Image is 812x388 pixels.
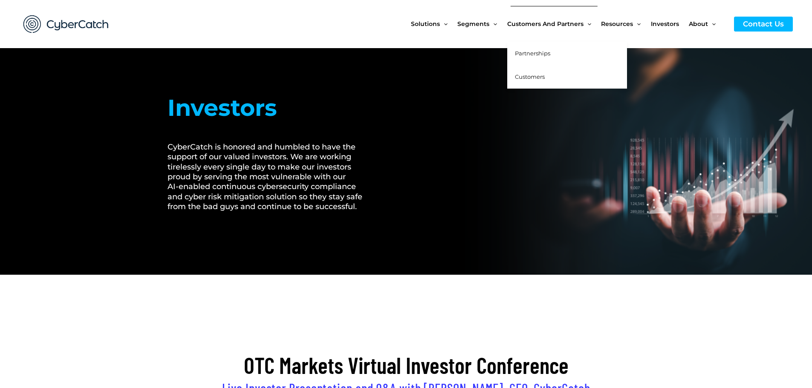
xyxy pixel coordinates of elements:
[457,6,489,42] span: Segments
[515,73,545,80] span: Customers
[584,6,591,42] span: Menu Toggle
[15,6,117,42] img: CyberCatch
[168,142,373,212] h2: CyberCatch is honored and humbled to have the support of our valued investors. We are working tir...
[440,6,448,42] span: Menu Toggle
[168,351,645,380] h2: OTC Markets Virtual Investor Conference
[489,6,497,42] span: Menu Toggle
[601,6,633,42] span: Resources
[734,17,793,32] a: Contact Us
[689,6,708,42] span: About
[633,6,641,42] span: Menu Toggle
[507,6,584,42] span: Customers and Partners
[515,50,550,57] span: Partnerships
[411,6,440,42] span: Solutions
[411,6,725,42] nav: Site Navigation: New Main Menu
[168,91,373,125] h1: Investors
[507,42,627,65] a: Partnerships
[651,6,679,42] span: Investors
[708,6,716,42] span: Menu Toggle
[507,65,627,89] a: Customers
[651,6,689,42] a: Investors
